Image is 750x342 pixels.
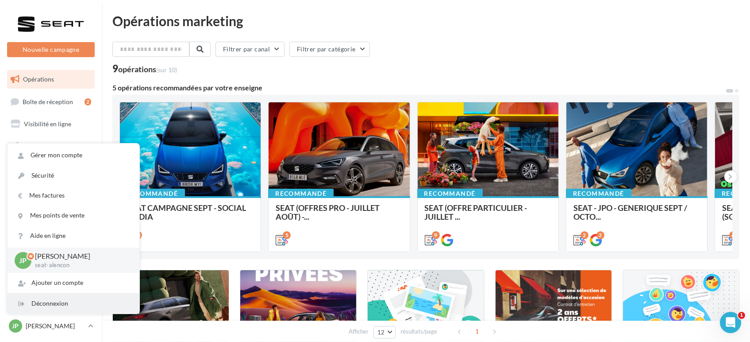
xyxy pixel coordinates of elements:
span: Opérations [23,75,54,83]
div: 2 [85,98,91,105]
a: Campagnes DataOnDemand [5,254,96,280]
span: résultats/page [400,327,437,336]
div: 2 [581,231,588,239]
div: Recommandé [417,189,483,198]
p: [PERSON_NAME] [26,322,85,330]
div: Recommandé [566,189,631,198]
button: Nouvelle campagne [7,42,95,57]
span: Visibilité en ligne [24,120,71,128]
button: Filtrer par canal [215,42,285,57]
div: Opérations marketing [112,14,739,27]
a: Campagnes [5,137,96,155]
span: JP [19,255,27,265]
span: 12 [377,329,385,336]
a: Contacts [5,159,96,178]
div: opérations [118,65,177,73]
div: 9 [112,64,177,74]
a: Mes points de vente [8,206,139,225]
a: JP [PERSON_NAME] [7,318,95,334]
div: 6 [729,231,737,239]
a: Boîte de réception2 [5,92,96,111]
a: Mes factures [8,186,139,206]
button: Filtrer par catégorie [289,42,370,57]
div: Déconnexion [8,294,139,314]
span: Boîte de réception [23,97,73,105]
a: Aide en ligne [8,226,139,246]
span: Campagnes [22,142,54,150]
a: Médiathèque [5,181,96,199]
div: Ajouter un compte [8,273,139,293]
span: SEAT (OFFRES PRO - JUILLET AOÛT) -... [276,203,380,222]
span: SEAT (OFFRE PARTICULIER - JUILLET ... [425,203,527,222]
a: Opérations [5,70,96,89]
div: 2 [596,231,604,239]
div: 5 [283,231,291,239]
span: SEAT CAMPAGNE SEPT - SOCIAL MEDIA [127,203,246,222]
div: Recommandé [268,189,334,198]
div: 9 [432,231,440,239]
div: Recommandé [119,189,185,198]
p: [PERSON_NAME] [35,251,125,261]
a: PLV et print personnalisable [5,225,96,251]
a: Calendrier [5,203,96,222]
button: 12 [373,326,396,338]
span: JP [12,322,19,330]
span: (sur 10) [156,66,177,74]
span: SEAT - JPO - GENERIQUE SEPT / OCTO... [573,203,687,222]
iframe: Intercom live chat [720,312,741,333]
a: Sécurité [8,166,139,186]
span: Afficher [349,327,369,336]
a: Visibilité en ligne [5,115,96,133]
span: 1 [738,312,745,319]
div: 5 opérations recommandées par votre enseigne [112,84,725,91]
a: Gérer mon compte [8,145,139,165]
p: seat-alencon [35,261,125,269]
span: 1 [470,324,484,338]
